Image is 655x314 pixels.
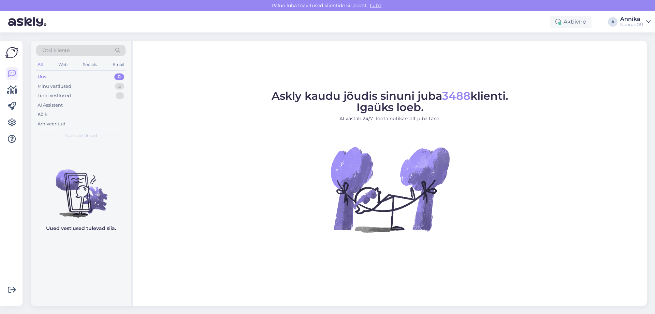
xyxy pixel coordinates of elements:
[36,60,44,69] div: All
[608,17,617,27] div: A
[5,46,18,59] img: Askly Logo
[38,92,71,99] div: Tiimi vestlused
[116,92,124,99] div: 1
[46,225,116,232] p: Uued vestlused tulevad siia.
[111,60,126,69] div: Email
[272,115,508,122] p: AI vastab 24/7. Tööta nutikamalt juba täna.
[620,16,651,27] a: AnnikaNoorus OÜ
[65,133,97,139] span: Uued vestlused
[114,73,124,80] div: 0
[368,2,383,9] span: Luba
[38,111,47,118] div: Kõik
[550,16,592,28] div: Aktiivne
[272,89,508,114] span: Askly kaudu jõudis sinuni juba klienti. Igaüks loeb.
[38,102,63,109] div: AI Assistent
[115,83,124,90] div: 3
[38,121,65,127] div: Arhiveeritud
[38,83,71,90] div: Minu vestlused
[620,16,643,22] div: Annika
[31,157,131,219] img: No chats
[329,128,451,251] img: No Chat active
[620,22,643,27] div: Noorus OÜ
[57,60,69,69] div: Web
[82,60,98,69] div: Socials
[42,47,70,54] span: Otsi kliente
[38,73,46,80] div: Uus
[442,89,470,103] span: 3488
